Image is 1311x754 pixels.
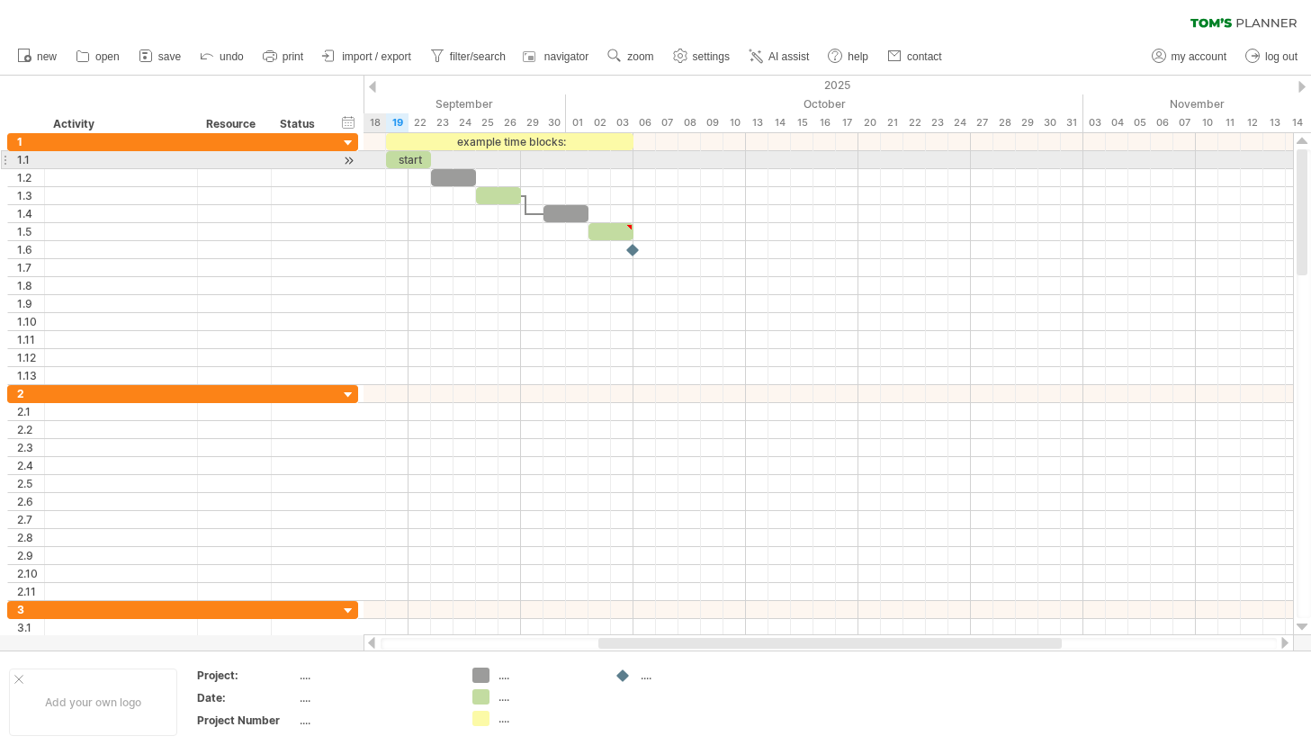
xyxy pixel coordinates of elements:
div: 2.5 [17,475,44,492]
a: open [71,45,125,68]
div: 1.11 [17,331,44,348]
a: zoom [603,45,659,68]
div: .... [300,713,451,728]
div: 2.11 [17,583,44,600]
div: 2 [17,385,44,402]
div: .... [641,668,739,683]
span: help [848,50,868,63]
div: Thursday, 23 October 2025 [926,113,948,132]
div: 2.4 [17,457,44,474]
div: Status [280,115,319,133]
div: Monday, 3 November 2025 [1083,113,1106,132]
div: 1.13 [17,367,44,384]
span: my account [1172,50,1226,63]
div: Tuesday, 4 November 2025 [1106,113,1128,132]
div: Monday, 13 October 2025 [746,113,768,132]
div: Friday, 17 October 2025 [836,113,858,132]
span: save [158,50,181,63]
div: Wednesday, 15 October 2025 [791,113,813,132]
div: 2.7 [17,511,44,528]
div: 1 [17,133,44,150]
span: settings [693,50,730,63]
div: Tuesday, 7 October 2025 [656,113,678,132]
div: 3.1 [17,619,44,636]
div: 1.7 [17,259,44,276]
div: Thursday, 2 October 2025 [588,113,611,132]
div: 1.5 [17,223,44,240]
div: example time blocks: [386,133,633,150]
div: Thursday, 25 September 2025 [476,113,498,132]
div: Wednesday, 22 October 2025 [903,113,926,132]
div: 1.12 [17,349,44,366]
div: Monday, 6 October 2025 [633,113,656,132]
div: 2.3 [17,439,44,456]
div: 1.2 [17,169,44,186]
div: October 2025 [566,94,1083,113]
div: Friday, 19 September 2025 [386,113,409,132]
div: Monday, 29 September 2025 [521,113,543,132]
div: 2.10 [17,565,44,582]
div: 3 [17,601,44,618]
div: .... [300,668,451,683]
div: Tuesday, 11 November 2025 [1218,113,1241,132]
div: Wednesday, 12 November 2025 [1241,113,1263,132]
span: undo [220,50,244,63]
div: 2.9 [17,547,44,564]
div: Wednesday, 5 November 2025 [1128,113,1151,132]
div: 1.3 [17,187,44,204]
div: start [386,151,431,168]
a: filter/search [426,45,511,68]
span: log out [1265,50,1298,63]
div: Friday, 26 September 2025 [498,113,521,132]
a: save [134,45,186,68]
div: Wednesday, 1 October 2025 [566,113,588,132]
div: Thursday, 30 October 2025 [1038,113,1061,132]
div: 2.6 [17,493,44,510]
div: Monday, 22 September 2025 [409,113,431,132]
div: .... [498,668,597,683]
div: Wednesday, 8 October 2025 [678,113,701,132]
div: Thursday, 6 November 2025 [1151,113,1173,132]
div: Monday, 10 November 2025 [1196,113,1218,132]
div: 1.1 [17,151,44,168]
div: Friday, 3 October 2025 [611,113,633,132]
div: Resource [206,115,261,133]
span: zoom [627,50,653,63]
div: Tuesday, 28 October 2025 [993,113,1016,132]
span: open [95,50,120,63]
div: Tuesday, 23 September 2025 [431,113,453,132]
span: import / export [342,50,411,63]
div: Wednesday, 29 October 2025 [1016,113,1038,132]
span: print [283,50,303,63]
div: Monday, 27 October 2025 [971,113,993,132]
div: Thursday, 16 October 2025 [813,113,836,132]
div: Friday, 10 October 2025 [723,113,746,132]
div: Project Number [197,713,296,728]
a: help [823,45,874,68]
div: 1.10 [17,313,44,330]
div: Project: [197,668,296,683]
div: .... [498,711,597,726]
a: import / export [318,45,417,68]
div: 1.4 [17,205,44,222]
div: Friday, 14 November 2025 [1286,113,1308,132]
span: AI assist [768,50,809,63]
div: Monday, 20 October 2025 [858,113,881,132]
div: 1.9 [17,295,44,312]
div: Thursday, 18 September 2025 [364,113,386,132]
a: navigator [520,45,594,68]
div: Tuesday, 14 October 2025 [768,113,791,132]
a: AI assist [744,45,814,68]
a: undo [195,45,249,68]
a: settings [669,45,735,68]
div: Friday, 31 October 2025 [1061,113,1083,132]
div: 2.8 [17,529,44,546]
a: contact [883,45,947,68]
span: navigator [544,50,588,63]
div: Wednesday, 24 September 2025 [453,113,476,132]
a: log out [1241,45,1303,68]
div: Friday, 24 October 2025 [948,113,971,132]
div: 1.8 [17,277,44,294]
div: Thursday, 13 November 2025 [1263,113,1286,132]
span: new [37,50,57,63]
